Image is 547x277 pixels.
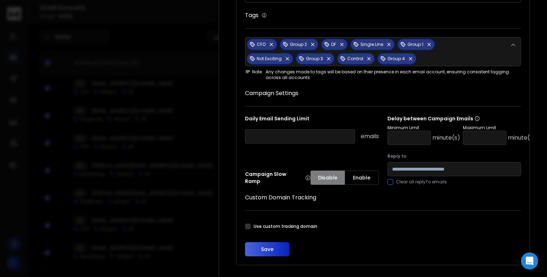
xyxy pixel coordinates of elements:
label: Clear all replyTo emails [396,179,447,185]
div: Open Intercom Messenger [521,252,538,270]
button: Enable [345,171,379,185]
h1: Campaign Settings [245,89,521,98]
p: Group 4 [387,56,405,62]
label: Reply to [387,153,521,159]
p: Delay between Campaign Emails [387,115,536,122]
p: emails [361,132,379,141]
p: Maximum Limit [463,125,536,131]
div: Any changes made to tags will be based on their presence in each email account, ensuring consiste... [245,69,521,80]
p: Group 1 [407,42,423,47]
p: Single Line [360,42,383,47]
p: Daily Email Sending Limit [245,115,379,125]
h1: Custom Domain Tracking [245,193,521,202]
button: Save [245,242,290,256]
p: Group 3 [306,56,323,62]
p: Minimum Limit [387,125,460,131]
p: minute(s) [508,134,536,142]
p: CFO [257,42,266,47]
p: Control [347,56,363,62]
label: Use custom tracking domain [254,224,317,229]
p: Campaign Slow Ramp [245,171,310,185]
p: minute(s) [432,134,460,142]
h1: Tags [245,11,259,20]
p: DF [331,42,336,47]
span: Note: [245,69,263,75]
button: Disable [311,171,345,185]
p: Not Exciting [257,56,282,62]
p: Group 2 [290,42,307,47]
